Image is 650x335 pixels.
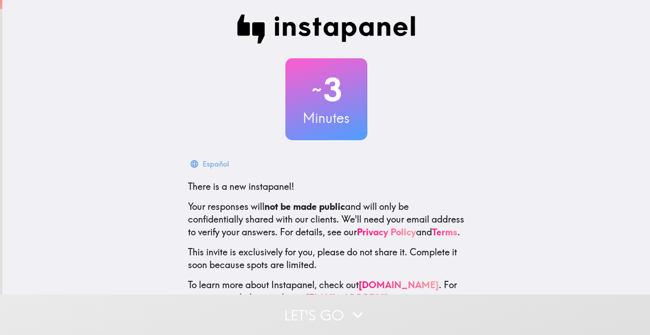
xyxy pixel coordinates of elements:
[264,201,345,212] b: not be made public
[203,157,229,170] div: Español
[188,279,465,317] p: To learn more about Instapanel, check out . For questions or help, email us at .
[188,181,294,192] span: There is a new instapanel!
[310,76,323,103] span: ~
[357,226,416,238] a: Privacy Policy
[237,15,416,44] img: Instapanel
[188,246,465,271] p: This invite is exclusively for you, please do not share it. Complete it soon because spots are li...
[359,279,439,290] a: [DOMAIN_NAME]
[285,108,367,127] h3: Minutes
[432,226,457,238] a: Terms
[188,200,465,239] p: Your responses will and will only be confidentially shared with our clients. We'll need your emai...
[188,155,233,173] button: Español
[285,71,367,108] h2: 3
